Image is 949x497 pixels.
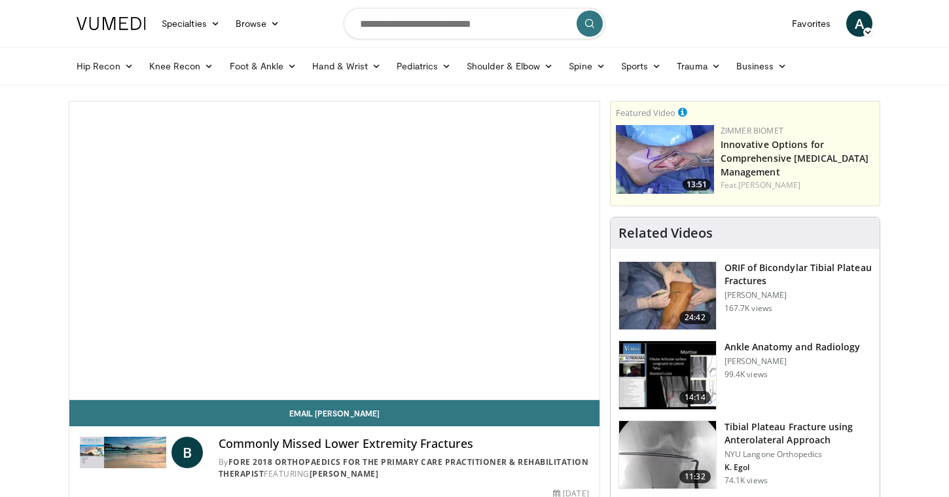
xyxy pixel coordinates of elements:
[459,53,561,79] a: Shoulder & Elbow
[613,53,670,79] a: Sports
[721,125,783,136] a: Zimmer Biomet
[725,341,861,354] h3: Ankle Anatomy and Radiology
[725,369,768,380] p: 99.4K views
[679,470,711,483] span: 11:32
[619,341,716,409] img: d079e22e-f623-40f6-8657-94e85635e1da.150x105_q85_crop-smart_upscale.jpg
[219,437,589,451] h4: Commonly Missed Lower Extremity Fractures
[669,53,728,79] a: Trauma
[616,107,675,119] small: Featured Video
[77,17,146,30] img: VuMedi Logo
[721,179,874,191] div: Feat.
[304,53,389,79] a: Hand & Wrist
[618,225,713,241] h4: Related Videos
[141,53,222,79] a: Knee Recon
[344,8,605,39] input: Search topics, interventions
[219,456,589,479] a: FORE 2018 Orthopaedics for the Primary Care Practitioner & Rehabilitation Therapist
[725,356,861,367] p: [PERSON_NAME]
[69,101,600,400] video-js: Video Player
[616,125,714,194] a: 13:51
[616,125,714,194] img: ce164293-0bd9-447d-b578-fc653e6584c8.150x105_q85_crop-smart_upscale.jpg
[310,468,379,479] a: [PERSON_NAME]
[725,462,872,473] p: K. Egol
[618,341,872,410] a: 14:14 Ankle Anatomy and Radiology [PERSON_NAME] 99.4K views
[618,261,872,331] a: 24:42 ORIF of Bicondylar Tibial Plateau Fractures [PERSON_NAME] 167.7K views
[725,261,872,287] h3: ORIF of Bicondylar Tibial Plateau Fractures
[618,420,872,490] a: 11:32 Tibial Plateau Fracture using Anterolateral Approach NYU Langone Orthopedics K. Egol 74.1K ...
[725,290,872,301] p: [PERSON_NAME]
[154,10,228,37] a: Specialties
[728,53,795,79] a: Business
[619,262,716,330] img: Levy_Tib_Plat_100000366_3.jpg.150x105_q85_crop-smart_upscale.jpg
[738,179,800,191] a: [PERSON_NAME]
[679,391,711,404] span: 14:14
[171,437,203,468] a: B
[80,437,166,468] img: FORE 2018 Orthopaedics for the Primary Care Practitioner & Rehabilitation Therapist
[228,10,288,37] a: Browse
[725,420,872,447] h3: Tibial Plateau Fracture using Anterolateral Approach
[619,421,716,489] img: 9nZFQMepuQiumqNn4xMDoxOjBzMTt2bJ.150x105_q85_crop-smart_upscale.jpg
[846,10,872,37] a: A
[389,53,459,79] a: Pediatrics
[222,53,305,79] a: Foot & Ankle
[725,449,872,460] p: NYU Langone Orthopedics
[219,456,589,480] div: By FEATURING
[721,138,869,178] a: Innovative Options for Comprehensive [MEDICAL_DATA] Management
[69,53,141,79] a: Hip Recon
[725,475,768,486] p: 74.1K views
[683,179,711,191] span: 13:51
[725,303,772,314] p: 167.7K views
[784,10,838,37] a: Favorites
[679,311,711,324] span: 24:42
[69,400,600,426] a: Email [PERSON_NAME]
[561,53,613,79] a: Spine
